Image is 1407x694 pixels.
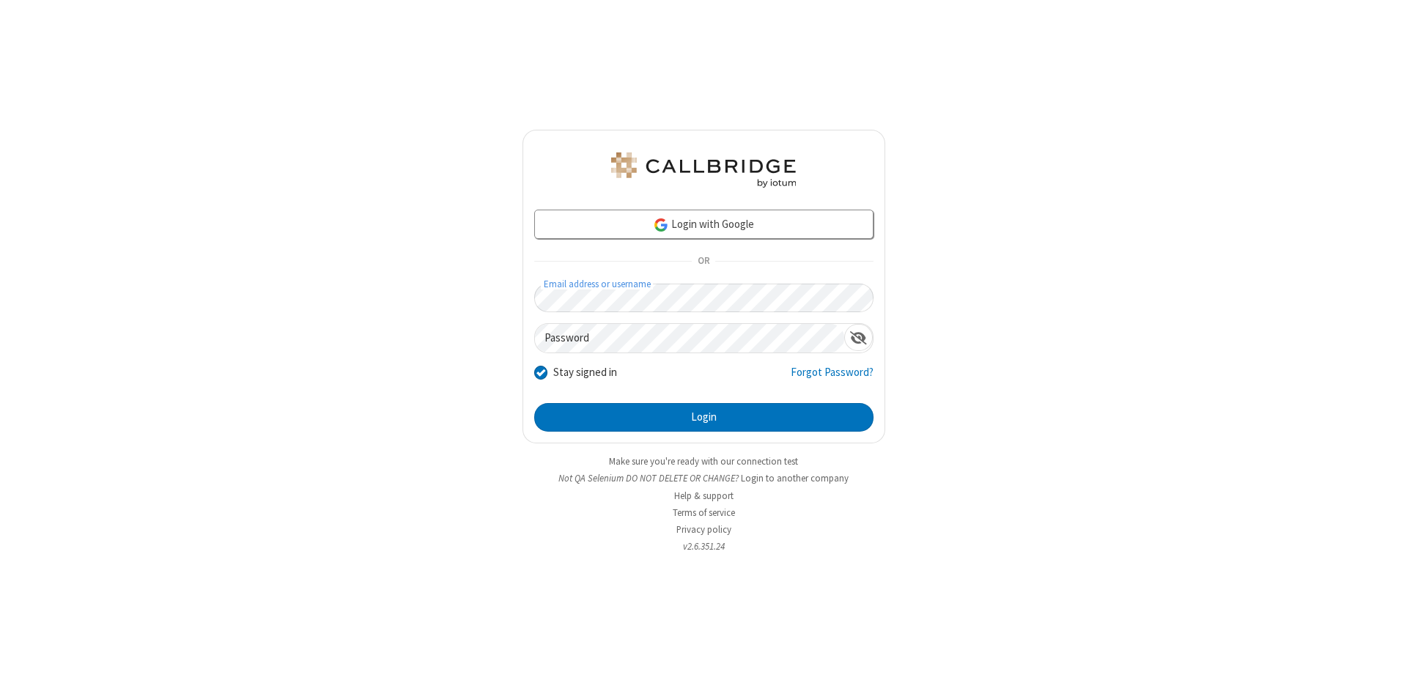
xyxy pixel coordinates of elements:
li: Not QA Selenium DO NOT DELETE OR CHANGE? [522,471,885,485]
button: Login to another company [741,471,849,485]
img: QA Selenium DO NOT DELETE OR CHANGE [608,152,799,188]
a: Terms of service [673,506,735,519]
div: Show password [844,324,873,351]
input: Email address or username [534,284,874,312]
span: OR [692,251,715,272]
a: Make sure you're ready with our connection test [609,455,798,468]
a: Privacy policy [676,523,731,536]
button: Login [534,403,874,432]
label: Stay signed in [553,364,617,381]
input: Password [535,324,844,352]
li: v2.6.351.24 [522,539,885,553]
img: google-icon.png [653,217,669,233]
a: Help & support [674,490,734,502]
a: Forgot Password? [791,364,874,392]
a: Login with Google [534,210,874,239]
